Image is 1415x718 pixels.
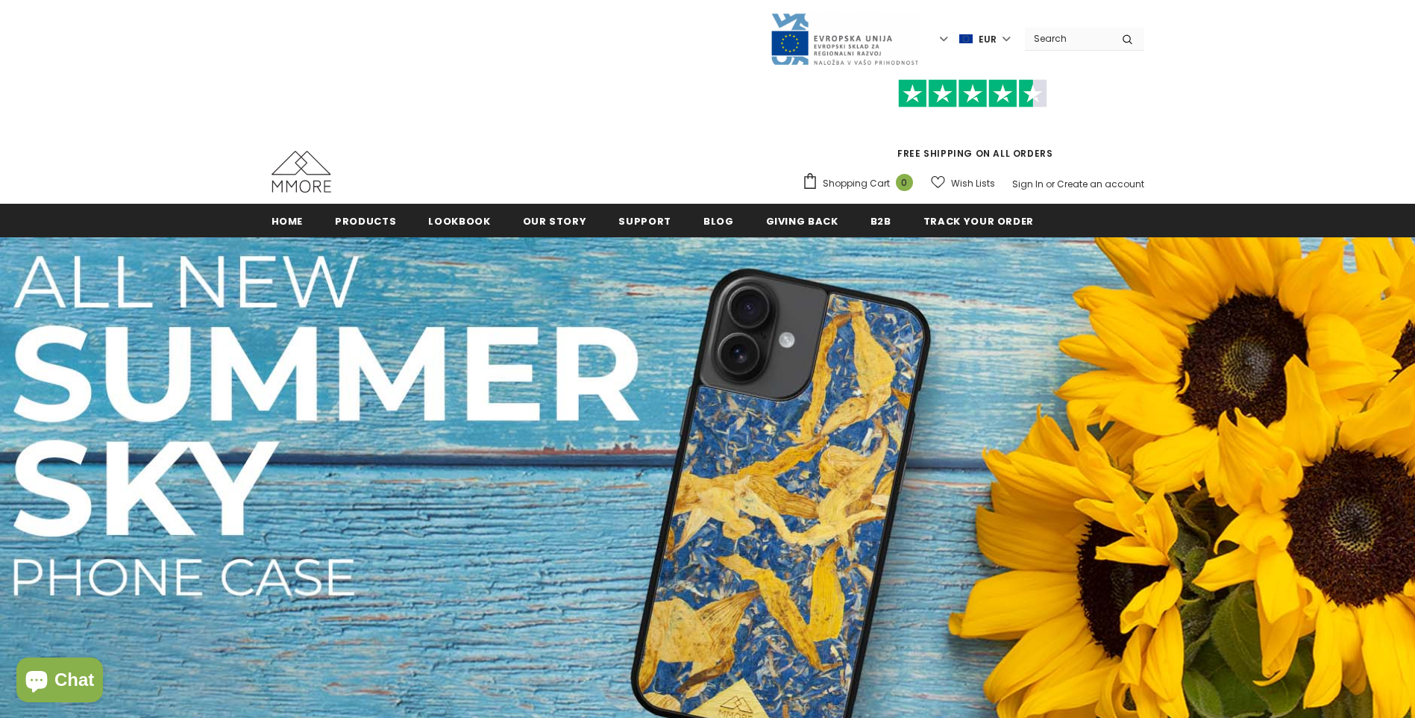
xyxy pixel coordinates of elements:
a: Home [272,204,304,237]
span: or [1046,178,1055,190]
a: Track your order [923,204,1034,237]
span: 0 [896,174,913,191]
span: B2B [870,214,891,228]
span: Lookbook [428,214,490,228]
a: support [618,204,671,237]
a: Giving back [766,204,838,237]
a: Create an account [1057,178,1144,190]
span: Wish Lists [951,176,995,191]
span: EUR [979,32,997,47]
a: Wish Lists [931,170,995,196]
a: Shopping Cart 0 [802,172,920,195]
a: B2B [870,204,891,237]
input: Search Site [1025,28,1111,49]
img: MMORE Cases [272,151,331,193]
span: Our Story [523,214,587,228]
a: Our Story [523,204,587,237]
iframe: Customer reviews powered by Trustpilot [802,107,1144,146]
span: Blog [703,214,734,228]
img: Trust Pilot Stars [898,79,1047,108]
a: Sign In [1012,178,1044,190]
a: Lookbook [428,204,490,237]
inbox-online-store-chat: Shopify online store chat [12,658,107,706]
span: Track your order [923,214,1034,228]
span: Products [335,214,396,228]
span: Giving back [766,214,838,228]
img: Javni Razpis [770,12,919,66]
a: Javni Razpis [770,32,919,45]
span: FREE SHIPPING ON ALL ORDERS [802,86,1144,160]
a: Blog [703,204,734,237]
span: Home [272,214,304,228]
span: support [618,214,671,228]
span: Shopping Cart [823,176,890,191]
a: Products [335,204,396,237]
